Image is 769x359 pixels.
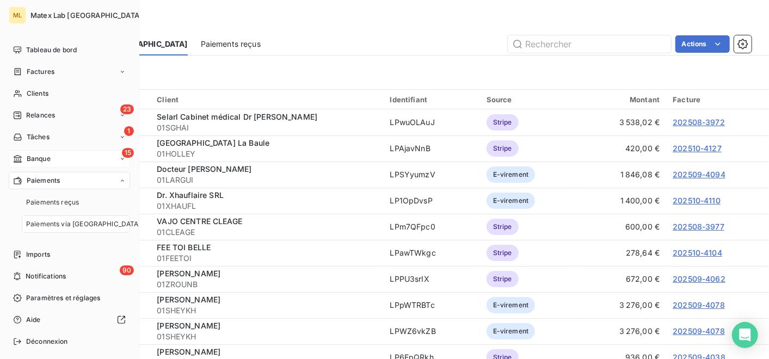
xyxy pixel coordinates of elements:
[576,318,666,344] td: 3 276,00 €
[122,148,134,158] span: 15
[508,35,671,53] input: Rechercher
[26,337,68,346] span: Déconnexion
[732,322,758,348] div: Open Intercom Messenger
[157,190,224,200] span: Dr. Xhauflaire SRL
[576,162,666,188] td: 1 846,08 €
[157,138,269,147] span: [GEOGRAPHIC_DATA] La Baule
[487,114,519,131] span: Stripe
[27,89,48,98] span: Clients
[157,347,220,356] span: [PERSON_NAME]
[576,240,666,266] td: 278,64 €
[120,265,134,275] span: 90
[120,104,134,114] span: 23
[157,164,251,174] span: Docteur [PERSON_NAME]
[487,297,536,313] span: E-virement
[673,170,725,179] a: 202509-4094
[157,216,242,226] span: VAJO CENTRE CLEAGE
[673,144,722,153] a: 202510-4127
[124,126,134,136] span: 1
[390,95,473,104] div: Identifiant
[157,175,377,185] span: 01LARGUI
[26,45,77,55] span: Tableau de bord
[9,7,26,24] div: ML
[384,266,480,292] td: LPPU3srIX
[26,271,66,281] span: Notifications
[27,132,50,142] span: Tâches
[576,266,666,292] td: 672,00 €
[487,323,536,339] span: E-virement
[576,214,666,240] td: 600,00 €
[576,135,666,162] td: 420,00 €
[384,292,480,318] td: LPpWTRBTc
[157,331,377,342] span: 01SHEYKH
[673,274,725,283] a: 202509-4062
[27,67,54,77] span: Factures
[673,222,724,231] a: 202508-3977
[157,122,377,133] span: 01SGHAI
[673,326,725,336] a: 202509-4078
[157,95,377,104] div: Client
[26,219,141,229] span: Paiements via [GEOGRAPHIC_DATA]
[384,188,480,214] td: LP1OpDvsP
[157,243,211,252] span: FEE TOI BELLE
[384,240,480,266] td: LPawTWkgc
[487,219,519,235] span: Stripe
[384,214,480,240] td: LPm7QFpc0
[384,318,480,344] td: LPWZ6vkZB
[157,279,377,290] span: 01ZROUNB
[583,95,660,104] div: Montant
[487,245,519,261] span: Stripe
[157,269,220,278] span: [PERSON_NAME]
[157,227,377,238] span: 01CLEAGE
[9,311,130,329] a: Aide
[157,148,377,159] span: 01HOLLEY
[26,315,41,325] span: Aide
[487,95,570,104] div: Source
[673,248,722,257] a: 202510-4104
[27,154,51,164] span: Banque
[576,188,666,214] td: 1 400,00 €
[487,193,536,209] span: E-virement
[673,95,762,104] div: Facture
[673,117,725,127] a: 202508-3972
[384,109,480,135] td: LPwuOLAuJ
[157,112,317,121] span: Selarl Cabinet médical Dr [PERSON_NAME]
[157,253,377,264] span: 01FEETOI
[201,39,261,49] span: Paiements reçus
[487,166,536,183] span: E-virement
[157,295,220,304] span: [PERSON_NAME]
[26,250,50,259] span: Imports
[576,292,666,318] td: 3 276,00 €
[26,293,100,303] span: Paramètres et réglages
[30,11,142,20] span: Matex Lab [GEOGRAPHIC_DATA]
[487,140,519,157] span: Stripe
[675,35,730,53] button: Actions
[157,321,220,330] span: [PERSON_NAME]
[384,135,480,162] td: LPAjavNnB
[576,109,666,135] td: 3 538,02 €
[384,162,480,188] td: LPSYyumzV
[26,110,55,120] span: Relances
[673,300,725,310] a: 202509-4078
[27,176,60,185] span: Paiements
[157,305,377,316] span: 01SHEYKH
[673,196,721,205] a: 202510-4110
[26,197,79,207] span: Paiements reçus
[487,271,519,287] span: Stripe
[157,201,377,212] span: 01XHAUFL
